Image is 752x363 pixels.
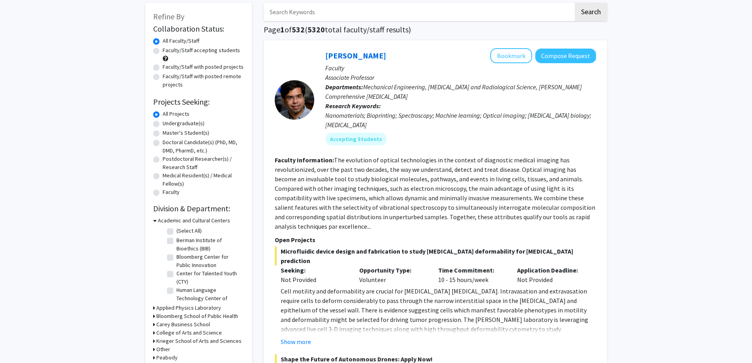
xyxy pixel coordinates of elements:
label: Bloomberg Center for Public Innovation [176,253,242,269]
b: Research Keywords: [325,102,381,110]
label: Postdoctoral Researcher(s) / Research Staff [163,155,244,171]
b: Faculty Information: [275,156,334,164]
span: Mechanical Engineering, [MEDICAL_DATA] and Radiological Science, [PERSON_NAME] Comprehensive [MED... [325,83,582,100]
mat-chip: Accepting Students [325,133,387,145]
h3: Bloomberg School of Public Health [156,312,238,320]
span: 1 [280,24,285,34]
h3: Peabody [156,354,178,362]
h2: Projects Seeking: [153,97,244,107]
h2: Division & Department: [153,204,244,213]
p: Application Deadline: [517,265,584,275]
fg-read-more: The evolution of optical technologies in the context of diagnostic medical imaging has revolution... [275,156,595,230]
span: 5320 [308,24,325,34]
div: Not Provided [511,265,590,284]
button: Search [575,3,607,21]
h3: Academic and Cultural Centers [158,216,230,225]
input: Search Keywords [264,3,574,21]
button: Compose Request to Ishan Barman [535,49,596,63]
label: Medical Resident(s) / Medical Fellow(s) [163,171,244,188]
b: Departments: [325,83,363,91]
p: Time Commitment: [438,265,505,275]
p: Opportunity Type: [359,265,426,275]
label: All Faculty/Staff [163,37,199,45]
p: Cell motility and deformability are crucial for [MEDICAL_DATA] [MEDICAL_DATA]. Intravasation and ... [281,286,596,343]
div: Not Provided [281,275,348,284]
span: 532 [292,24,305,34]
h3: College of Arts and Science [156,329,222,337]
p: Faculty [325,63,596,73]
a: [PERSON_NAME] [325,51,386,60]
h3: Applied Physics Laboratory [156,304,221,312]
label: Doctoral Candidate(s) (PhD, MD, DMD, PharmD, etc.) [163,138,244,155]
h2: Collaboration Status: [153,24,244,34]
iframe: Chat [6,327,34,357]
label: Faculty [163,188,180,196]
label: Faculty/Staff accepting students [163,46,240,55]
p: Associate Professor [325,73,596,82]
label: All Projects [163,110,189,118]
label: Center for Talented Youth (CTY) [176,269,242,286]
div: 10 - 15 hours/week [432,265,511,284]
div: Volunteer [353,265,432,284]
label: Berman Institute of Bioethics (BIB) [176,236,242,253]
label: Human Language Technology Center of Excellence (HLTCOE) [176,286,242,311]
div: Nanomaterials; Bioprinting; Spectroscopy; Machine learning; Optical imaging; [MEDICAL_DATA] biolo... [325,111,596,130]
span: Microfluidic device design and fabrication to study [MEDICAL_DATA] deformability for [MEDICAL_DAT... [275,246,596,265]
label: Master's Student(s) [163,129,209,137]
label: (Select All) [176,227,202,235]
h1: Page of ( total faculty/staff results) [264,25,607,34]
h3: Carey Business School [156,320,210,329]
h3: Other [156,345,170,354]
label: Undergraduate(s) [163,119,204,128]
button: Add Ishan Barman to Bookmarks [490,48,532,63]
label: Faculty/Staff with posted projects [163,63,244,71]
label: Faculty/Staff with posted remote projects [163,72,244,89]
span: Refine By [153,11,184,21]
p: Open Projects [275,235,596,245]
p: Seeking: [281,265,348,275]
button: Show more [281,337,311,346]
h3: Krieger School of Arts and Sciences [156,337,242,345]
